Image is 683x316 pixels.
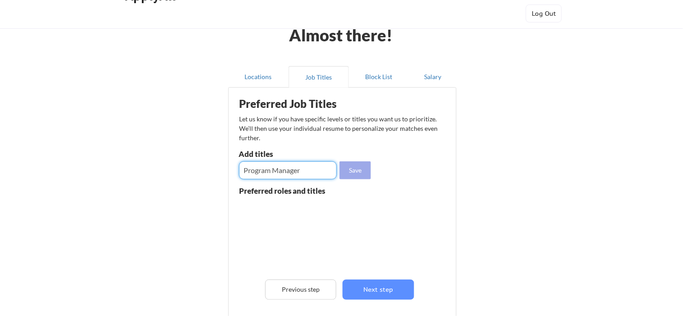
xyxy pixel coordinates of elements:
div: Preferred Job Titles [240,98,353,109]
button: Salary [409,66,457,88]
button: Save [339,161,371,179]
div: Add titles [239,150,335,158]
button: Locations [228,66,289,88]
input: E.g. Senior Product Manager [239,161,337,179]
div: Preferred roles and titles [240,187,337,195]
div: Almost there! [278,27,404,43]
div: Let us know if you have specific levels or titles you want us to prioritize. We’ll then use your ... [240,114,439,142]
button: Block List [349,66,409,88]
button: Previous step [265,280,337,300]
button: Job Titles [289,66,349,88]
button: Log Out [526,4,562,22]
button: Next step [343,280,414,300]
